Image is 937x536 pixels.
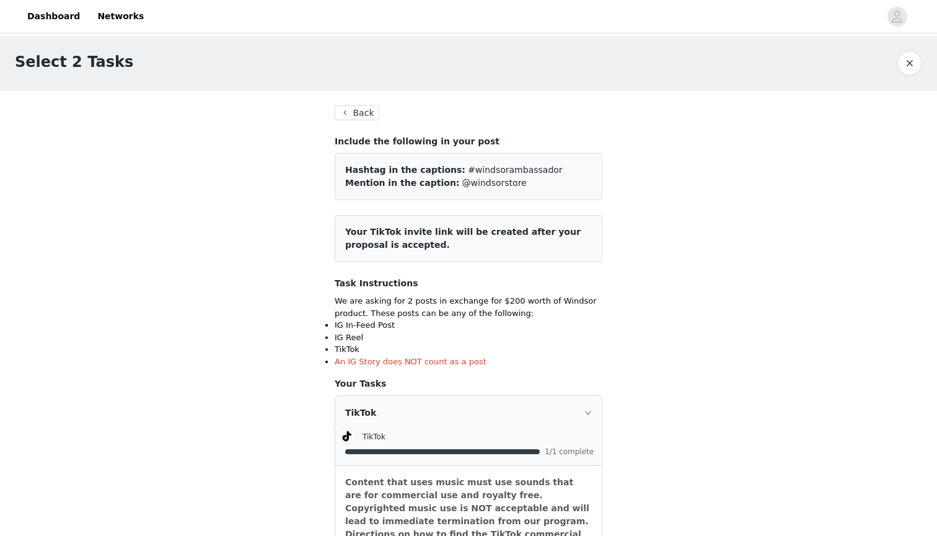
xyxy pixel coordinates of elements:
[335,396,602,429] div: icon: rightTikTok
[335,135,602,148] h4: Include the following in your post
[545,448,594,455] span: 1/1 complete
[335,105,379,120] button: Back
[335,377,602,390] h4: Your Tasks
[345,178,459,188] span: Mention in the caption:
[363,433,385,441] span: TikTok
[584,409,592,416] i: icon: right
[335,343,602,356] li: TikTok
[335,319,602,332] li: IG In-Feed Post
[335,357,486,366] span: An IG Story does NOT count as a post
[335,332,602,344] li: IG Reel
[468,165,563,175] span: #windsorambassador
[335,295,602,319] p: We are asking for 2 posts in exchange for $200 worth of Windsor product. These posts can be any o...
[345,165,465,175] span: Hashtag in the captions:
[891,7,903,27] div: avatar
[335,277,602,290] h4: Task Instructions
[462,178,527,188] span: @windsorstore
[345,227,581,250] span: Your TikTok invite link will be created after your proposal is accepted.
[90,2,151,30] a: Networks
[15,51,133,73] h1: Select 2 Tasks
[20,2,87,30] a: Dashboard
